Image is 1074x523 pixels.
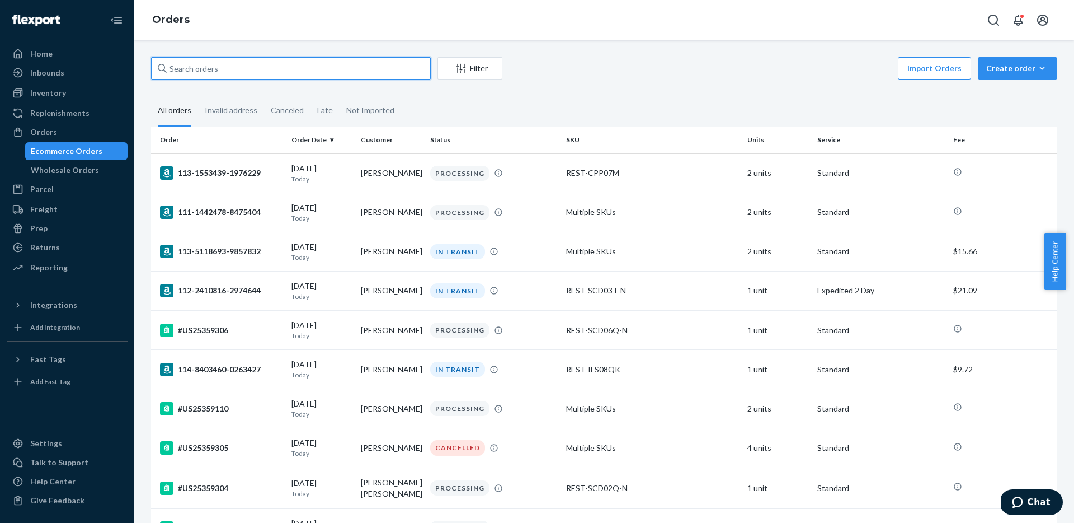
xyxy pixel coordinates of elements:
[356,389,426,428] td: [PERSON_NAME]
[291,370,352,380] p: Today
[30,457,88,468] div: Talk to Support
[817,246,944,257] p: Standard
[817,364,944,375] p: Standard
[160,166,282,180] div: 113-1553439-1976229
[949,127,1057,153] th: Fee
[356,232,426,271] td: [PERSON_NAME]
[151,57,431,80] input: Search orders
[30,354,66,365] div: Fast Tags
[817,403,944,414] p: Standard
[317,96,333,125] div: Late
[271,96,304,125] div: Canceled
[743,193,812,232] td: 2 units
[743,311,812,350] td: 1 unit
[438,63,502,74] div: Filter
[430,283,485,298] div: IN TRANSIT
[291,241,352,262] div: [DATE]
[426,127,562,153] th: Status
[291,331,352,340] p: Today
[356,153,426,193] td: [PERSON_NAME]
[31,146,102,157] div: Ecommerce Orders
[361,135,421,144] div: Customer
[430,362,485,377] div: IN TRANSIT
[566,167,738,179] div: REST-CPP07M
[30,323,80,332] div: Add Integration
[30,67,64,78] div: Inbounds
[1044,233,1066,290] span: Help Center
[562,127,743,153] th: SKU
[430,205,489,220] div: PROCESSING
[986,63,1049,74] div: Create order
[291,489,352,498] p: Today
[817,167,944,179] p: Standard
[151,127,287,153] th: Order
[30,495,84,506] div: Give Feedback
[30,184,54,195] div: Parcel
[291,253,352,262] p: Today
[160,324,282,337] div: #US25359306
[356,468,426,508] td: [PERSON_NAME] [PERSON_NAME]
[30,204,58,215] div: Freight
[566,285,738,296] div: REST-SCD03T-N
[143,4,199,36] ol: breadcrumbs
[160,482,282,495] div: #US25359304
[437,57,502,80] button: Filter
[566,483,738,494] div: REST-SCD02Q-N
[7,351,128,368] button: Fast Tags
[30,300,77,311] div: Integrations
[30,108,89,119] div: Replenishments
[430,244,485,259] div: IN TRANSIT
[562,428,743,468] td: Multiple SKUs
[30,262,68,273] div: Reporting
[31,165,99,176] div: Wholesale Orders
[291,409,352,419] p: Today
[30,377,70,386] div: Add Fast Tag
[7,296,128,314] button: Integrations
[978,57,1057,80] button: Create order
[7,64,128,82] a: Inbounds
[562,193,743,232] td: Multiple SKUs
[7,84,128,102] a: Inventory
[160,245,282,258] div: 113-5118693-9857832
[152,13,190,26] a: Orders
[291,292,352,301] p: Today
[743,468,812,508] td: 1 unit
[205,96,257,125] div: Invalid address
[291,359,352,380] div: [DATE]
[949,350,1057,389] td: $9.72
[30,242,60,253] div: Returns
[743,127,812,153] th: Units
[7,123,128,141] a: Orders
[562,232,743,271] td: Multiple SKUs
[7,492,128,510] button: Give Feedback
[291,202,352,223] div: [DATE]
[291,213,352,223] p: Today
[7,259,128,277] a: Reporting
[158,96,191,127] div: All orders
[7,45,128,63] a: Home
[30,48,53,59] div: Home
[1031,9,1054,31] button: Open account menu
[356,193,426,232] td: [PERSON_NAME]
[562,389,743,428] td: Multiple SKUs
[356,271,426,310] td: [PERSON_NAME]
[743,350,812,389] td: 1 unit
[7,239,128,256] a: Returns
[817,483,944,494] p: Standard
[356,311,426,350] td: [PERSON_NAME]
[566,325,738,336] div: REST-SCD06Q-N
[346,96,394,125] div: Not Imported
[430,323,489,338] div: PROCESSING
[291,174,352,184] p: Today
[291,398,352,419] div: [DATE]
[160,363,282,376] div: 114-8403460-0263427
[7,220,128,237] a: Prep
[160,284,282,297] div: 112-2410816-2974644
[430,401,489,416] div: PROCESSING
[30,87,66,99] div: Inventory
[982,9,1005,31] button: Open Search Box
[813,127,949,153] th: Service
[30,223,48,234] div: Prep
[1007,9,1029,31] button: Open notifications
